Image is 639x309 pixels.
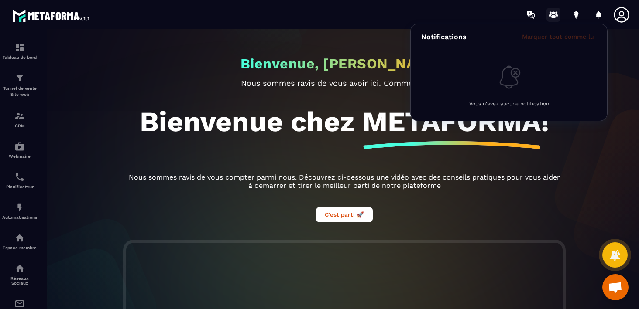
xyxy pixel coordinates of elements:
[316,210,373,218] a: C’est parti 🚀
[14,73,25,83] img: formation
[2,245,37,250] p: Espace membre
[14,111,25,121] img: formation
[2,55,37,60] p: Tableau de bord
[2,215,37,220] p: Automatisations
[2,226,37,257] a: automationsautomationsEspace membre
[140,105,549,138] h1: Bienvenue chez METAFORMA!
[2,165,37,196] a: schedulerschedulerPlanificateur
[240,55,449,72] h2: Bienvenue, [PERSON_NAME]!
[602,274,629,300] div: Ouvrir le chat
[2,66,37,104] a: formationformationTunnel de vente Site web
[2,104,37,135] a: formationformationCRM
[14,299,25,309] img: email
[2,85,37,98] p: Tunnel de vente Site web
[316,207,373,222] button: C’est parti 🚀
[2,196,37,226] a: automationsautomationsAutomatisations
[126,173,563,190] p: Nous sommes ravis de vous compter parmi nous. Découvrez ci-dessous une vidéo avec des conseils pr...
[14,42,25,53] img: formation
[14,172,25,182] img: scheduler
[14,202,25,213] img: automations
[469,101,549,107] p: Vous n'avez aucune notification
[2,36,37,66] a: formationformationTableau de bord
[519,33,597,41] button: Marquer tout comme lu
[2,123,37,128] p: CRM
[12,8,91,24] img: logo
[14,263,25,274] img: social-network
[126,78,563,88] p: Nous sommes ravis de vous avoir ici. Commençons 🚀
[2,135,37,165] a: automationsautomationsWebinaire
[14,141,25,152] img: automations
[2,276,37,285] p: Réseaux Sociaux
[421,33,467,41] h4: Notifications
[2,154,37,159] p: Webinaire
[2,257,37,292] a: social-networksocial-networkRéseaux Sociaux
[14,233,25,243] img: automations
[2,184,37,189] p: Planificateur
